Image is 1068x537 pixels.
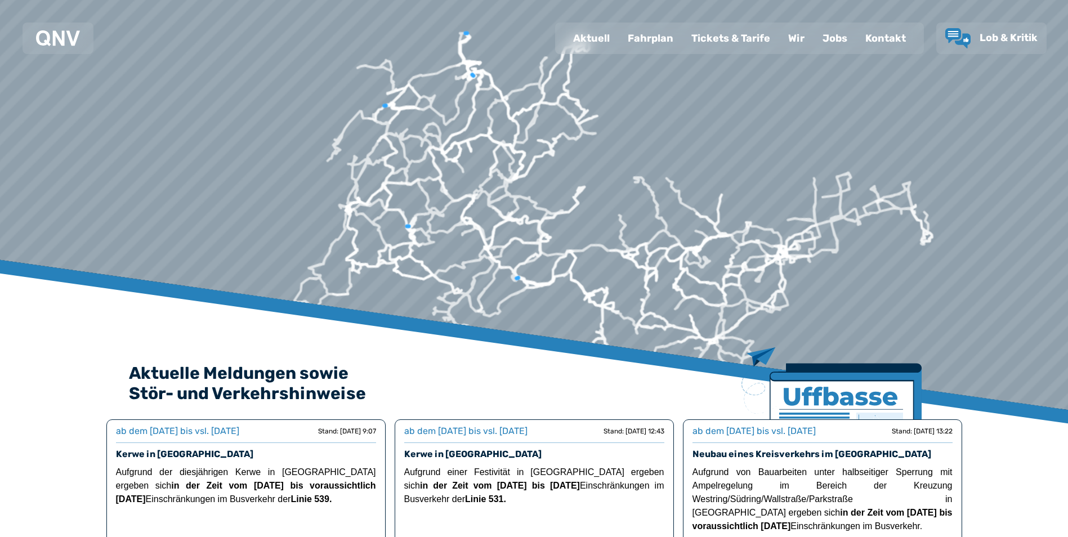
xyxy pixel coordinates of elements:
a: Fahrplan [619,24,682,53]
a: Neubau eines Kreisverkehrs im [GEOGRAPHIC_DATA] [692,449,931,459]
div: ab dem [DATE] bis vsl. [DATE] [692,424,816,438]
a: Tickets & Tarife [682,24,779,53]
h2: Aktuelle Meldungen sowie Stör- und Verkehrshinweise [129,363,940,404]
strong: in der Zeit vom [420,481,492,490]
a: Jobs [814,24,856,53]
div: Stand: [DATE] 12:43 [604,427,664,436]
a: Kontakt [856,24,915,53]
strong: in der Zeit vom [DATE] bis voraussichtlich [DATE] [116,481,376,504]
a: Lob & Kritik [945,28,1038,48]
span: Aufgrund von Bauarbeiten unter halbseitiger Sperrung mit Ampelregelung im Bereich der Kreuzung We... [692,467,953,531]
strong: [DATE] bis [DATE] [497,481,580,490]
span: Lob & Kritik [980,32,1038,44]
img: QNV Logo [36,30,80,46]
strong: Linie 539. [291,494,332,504]
a: Kerwe in [GEOGRAPHIC_DATA] [116,449,253,459]
span: Aufgrund der diesjährigen Kerwe in [GEOGRAPHIC_DATA] ergeben sich Einschränkungen im Busverkehr der [116,467,376,504]
span: Aufgrund einer Festivität in [GEOGRAPHIC_DATA] ergeben sich Einschränkungen im Busverkehr der [404,467,664,504]
a: Aktuell [564,24,619,53]
a: Kerwe in [GEOGRAPHIC_DATA] [404,449,542,459]
div: Stand: [DATE] 13:22 [892,427,953,436]
strong: Linie 531. [465,494,506,504]
a: QNV Logo [36,27,80,50]
div: ab dem [DATE] bis vsl. [DATE] [116,424,239,438]
a: Wir [779,24,814,53]
div: Stand: [DATE] 9:07 [318,427,376,436]
div: ab dem [DATE] bis vsl. [DATE] [404,424,528,438]
img: Zeitung mit Titel Uffbase [741,347,922,487]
